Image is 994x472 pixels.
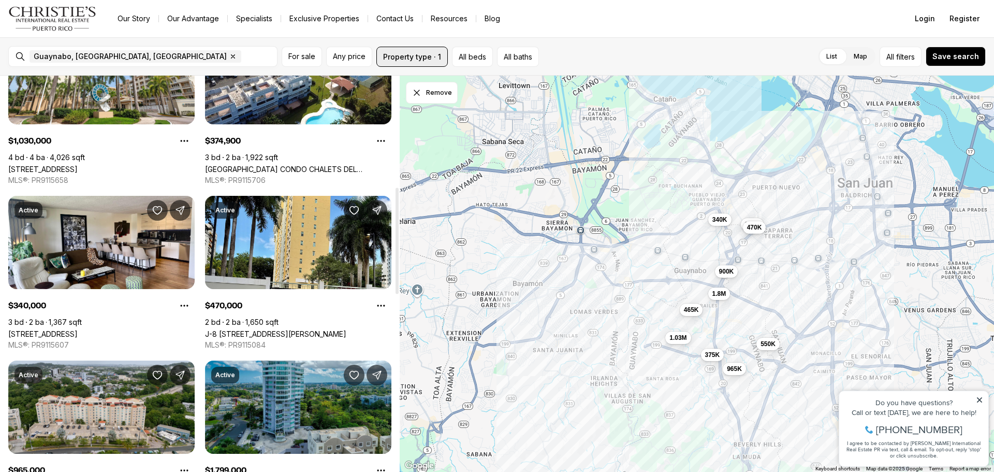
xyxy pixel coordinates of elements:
button: Allfilters [880,47,922,67]
button: For sale [282,47,322,67]
span: All [886,51,894,62]
button: Any price [326,47,372,67]
p: Active [19,371,38,379]
button: Save Property: 229 - 2 [147,200,168,221]
button: 235K [741,218,764,231]
a: Ave Parque de los Ninos CONDO CHALETS DEL PARQUE #4 B 6, GUAYNABO PR, 00969 [205,165,391,174]
span: 340K [712,216,727,224]
button: Save search [926,47,986,66]
span: 465K [684,306,699,314]
span: 470K [747,223,762,232]
p: Active [19,206,38,214]
label: List [818,47,845,66]
span: Login [915,15,935,23]
button: Share Property [170,365,191,385]
button: 1.03M [665,332,691,344]
p: Active [215,371,235,379]
a: Our Story [109,11,158,26]
button: Login [909,8,941,29]
label: Map [845,47,875,66]
a: Resources [422,11,476,26]
button: All baths [497,47,539,67]
button: Property options [174,295,195,316]
button: Share Property [367,200,387,221]
div: Call or text [DATE], we are here to help! [11,33,150,40]
span: Any price [333,52,366,61]
button: 470K [743,221,766,234]
a: Our Advantage [159,11,227,26]
span: 900K [719,267,734,276]
a: Blog [476,11,508,26]
span: Save search [932,52,979,61]
span: 1.03M [669,334,686,342]
span: I agree to be contacted by [PERSON_NAME] International Real Estate PR via text, call & email. To ... [13,64,148,83]
span: For sale [288,52,315,61]
button: 1.8M [708,288,730,300]
span: 235K [745,220,760,228]
button: 375K [701,349,724,361]
a: 1 PALMA REAL AVE. #2 A6, GUAYNABO PR, 00969 [8,165,78,174]
img: logo [8,6,97,31]
span: Guaynabo, [GEOGRAPHIC_DATA], [GEOGRAPHIC_DATA] [34,52,227,61]
a: 229 - 2, GUAYNABO PR, 00966 [8,330,78,338]
span: 375K [705,351,720,359]
button: 340K [708,213,732,226]
span: filters [896,51,915,62]
button: Share Property [367,365,387,385]
button: Dismiss drawing [406,82,458,104]
button: Register [943,8,986,29]
button: Save Property: 14 CARR 833 #1701-1702 [344,365,364,385]
div: Do you have questions? [11,23,150,31]
span: 550K [761,340,776,348]
button: Save Property: J-8 AVENIDA SAN PATRICIO #9B [344,200,364,221]
button: 550K [756,338,780,350]
a: Exclusive Properties [281,11,368,26]
button: Property options [371,295,391,316]
button: 900K [715,265,738,278]
button: Save Property: 404 CALLE UNION #217 [147,365,168,385]
button: Property options [371,131,391,151]
button: Property options [174,131,195,151]
button: 465K [680,304,703,316]
button: All beds [452,47,493,67]
p: Active [215,206,235,214]
button: Property type · 1 [376,47,448,67]
button: Share Property [170,200,191,221]
span: 965K [727,365,742,373]
button: Contact Us [368,11,422,26]
span: Register [949,15,980,23]
button: 965K [723,363,746,375]
span: [PHONE_NUMBER] [42,49,129,59]
a: Specialists [228,11,281,26]
a: J-8 AVENIDA SAN PATRICIO #9B, GUAYNABO PR, 00968 [205,330,346,338]
span: 1.8M [712,290,726,298]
